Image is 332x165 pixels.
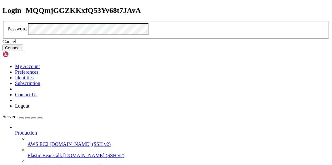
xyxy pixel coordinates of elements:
a: AWS EC2 [DOMAIN_NAME] (SSH v2) [28,141,329,147]
li: AWS EC2 [DOMAIN_NAME] (SSH v2) [28,136,329,147]
span: [DOMAIN_NAME] (SSH v2) [63,153,125,158]
li: Elastic Beanstalk [DOMAIN_NAME] (SSH v2) [28,147,329,158]
a: Elastic Beanstalk [DOMAIN_NAME] (SSH v2) [28,153,329,158]
div: Cancel [3,39,329,45]
span: [DOMAIN_NAME] (SSH v2) [50,141,111,147]
a: Identities [15,75,34,80]
h2: Login - MQQmjGGZKKxfQ53Yv68t7JAvA [3,6,329,15]
a: Production [15,130,329,136]
a: Logout [15,103,29,109]
span: Servers [3,114,18,119]
a: Subscription [15,81,40,86]
a: My Account [15,64,40,69]
x-row: Connecting [DOMAIN_NAME]... [3,3,251,8]
div: (0, 1) [3,8,5,13]
span: Production [15,130,37,136]
span: Elastic Beanstalk [28,153,62,158]
a: Servers [3,114,43,119]
span: AWS EC2 [28,141,48,147]
a: Preferences [15,69,38,75]
img: Shellngn [3,51,38,57]
a: Contact Us [15,92,38,97]
label: Password [8,26,27,32]
button: Connect [3,45,23,51]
